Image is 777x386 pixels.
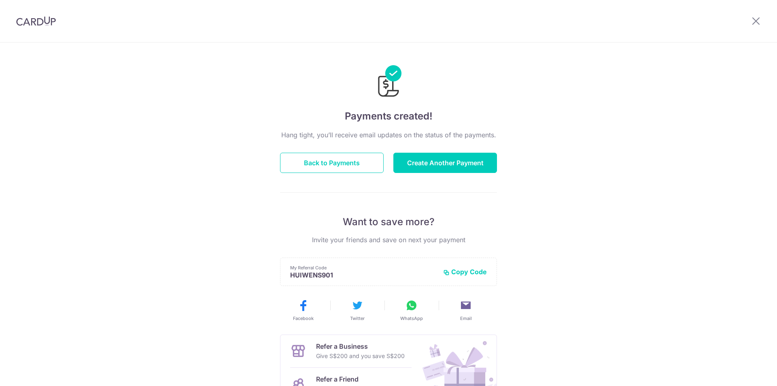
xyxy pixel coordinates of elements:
[333,299,381,322] button: Twitter
[280,215,497,228] p: Want to save more?
[290,264,437,271] p: My Referral Code
[280,235,497,245] p: Invite your friends and save on next your payment
[16,16,56,26] img: CardUp
[388,299,435,322] button: WhatsApp
[393,153,497,173] button: Create Another Payment
[350,315,365,322] span: Twitter
[316,341,405,351] p: Refer a Business
[460,315,472,322] span: Email
[293,315,314,322] span: Facebook
[280,130,497,140] p: Hang tight, you’ll receive email updates on the status of the payments.
[316,351,405,361] p: Give S$200 and you save S$200
[400,315,423,322] span: WhatsApp
[316,374,397,384] p: Refer a Friend
[443,268,487,276] button: Copy Code
[376,65,401,99] img: Payments
[279,299,327,322] button: Facebook
[280,109,497,124] h4: Payments created!
[280,153,384,173] button: Back to Payments
[290,271,437,279] p: HUIWENS901
[442,299,490,322] button: Email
